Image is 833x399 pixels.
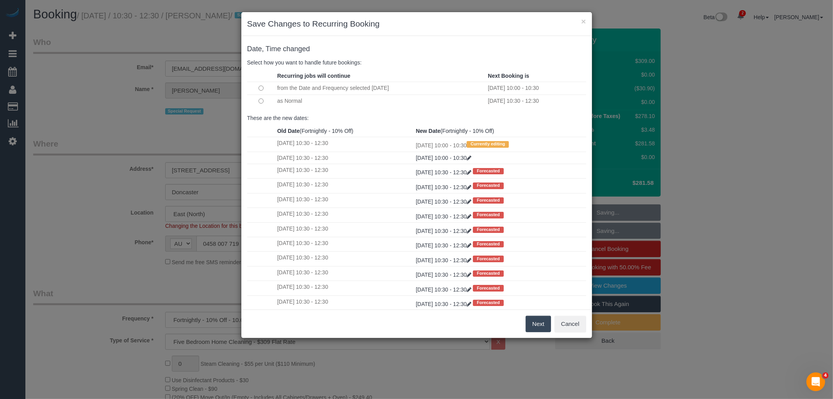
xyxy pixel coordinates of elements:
[275,82,486,95] td: from the Date and Frequency selected [DATE]
[275,95,486,107] td: as Normal
[416,257,473,263] a: [DATE] 10:30 - 12:30
[416,213,473,220] a: [DATE] 10:30 - 12:30
[488,73,529,79] strong: Next Booking is
[414,137,586,152] td: [DATE] 10:00 - 10:30
[416,184,473,190] a: [DATE] 10:30 - 12:30
[247,18,586,30] h3: Save Changes to Recurring Booking
[473,256,504,262] span: Forecasted
[555,316,586,332] button: Cancel
[275,179,414,193] td: [DATE] 10:30 - 12:30
[275,295,414,310] td: [DATE] 10:30 - 12:30
[416,272,473,278] a: [DATE] 10:30 - 12:30
[275,125,414,137] th: (Fortnightly - 10% Off)
[247,59,586,66] p: Select how you want to handle future bookings:
[416,199,473,205] a: [DATE] 10:30 - 12:30
[581,17,586,25] button: ×
[416,155,471,161] a: [DATE] 10:00 - 10:30
[247,114,586,122] p: These are the new dates:
[526,316,551,332] button: Next
[275,252,414,266] td: [DATE] 10:30 - 12:30
[414,125,586,137] th: (Fortnightly - 10% Off)
[277,73,350,79] strong: Recurring jobs will continue
[473,212,504,218] span: Forecasted
[416,228,473,234] a: [DATE] 10:30 - 12:30
[275,152,414,164] td: [DATE] 10:30 - 12:30
[473,300,504,306] span: Forecasted
[416,286,473,293] a: [DATE] 10:30 - 12:30
[473,183,504,189] span: Forecasted
[473,197,504,204] span: Forecasted
[275,281,414,295] td: [DATE] 10:30 - 12:30
[247,45,281,53] span: Date, Time
[806,372,825,391] iframe: Intercom live chat
[416,301,473,307] a: [DATE] 10:30 - 12:30
[416,242,473,249] a: [DATE] 10:30 - 12:30
[467,141,509,147] span: Currently editing
[275,164,414,178] td: [DATE] 10:30 - 12:30
[277,128,300,134] strong: Old Date
[416,128,441,134] strong: New Date
[275,137,414,152] td: [DATE] 10:30 - 12:30
[822,372,829,379] span: 4
[275,193,414,208] td: [DATE] 10:30 - 12:30
[275,266,414,281] td: [DATE] 10:30 - 12:30
[473,168,504,174] span: Forecasted
[473,241,504,247] span: Forecasted
[275,208,414,222] td: [DATE] 10:30 - 12:30
[416,169,473,175] a: [DATE] 10:30 - 12:30
[473,270,504,277] span: Forecasted
[486,82,586,95] td: [DATE] 10:00 - 10:30
[275,237,414,251] td: [DATE] 10:30 - 12:30
[486,95,586,107] td: [DATE] 10:30 - 12:30
[275,222,414,237] td: [DATE] 10:30 - 12:30
[473,285,504,291] span: Forecasted
[473,227,504,233] span: Forecasted
[247,45,586,53] h4: changed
